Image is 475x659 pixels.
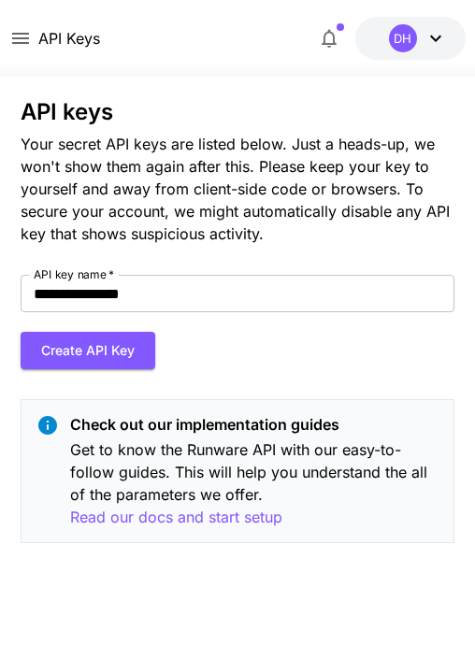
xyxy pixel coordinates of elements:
p: Check out our implementation guides [70,413,438,436]
button: Read our docs and start setup [70,506,282,529]
a: API Keys [38,27,100,50]
nav: breadcrumb [38,27,100,50]
label: API key name [34,266,114,282]
button: $0.05DH [355,17,466,60]
p: Your secret API keys are listed below. Just a heads-up, we won't show them again after this. Plea... [21,133,453,245]
p: Get to know the Runware API with our easy-to-follow guides. This will help you understand the all... [70,438,438,529]
h3: API keys [21,99,453,125]
div: DH [389,24,417,52]
button: Create API Key [21,332,155,370]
